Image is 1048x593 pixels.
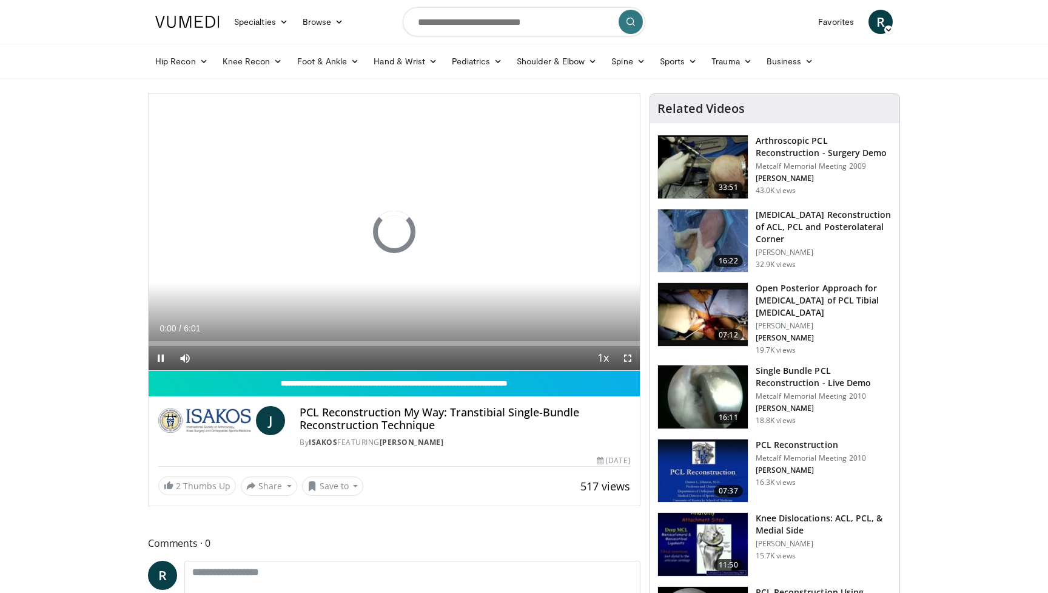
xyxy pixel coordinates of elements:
[756,466,866,475] p: [PERSON_NAME]
[658,283,748,346] img: e9f6b273-e945-4392-879d-473edd67745f.150x105_q85_crop-smart_upscale.jpg
[176,480,181,492] span: 2
[227,10,295,34] a: Specialties
[241,476,297,496] button: Share
[591,346,616,370] button: Playback Rate
[158,476,236,495] a: 2 Thumbs Up
[756,512,892,537] h3: Knee Dislocations: ACL, PCL, & Medial Side
[756,439,866,451] h3: PCL Reconstruction
[756,478,796,487] p: 16.3K views
[759,49,821,73] a: Business
[509,49,604,73] a: Shoulder & Elbow
[148,535,640,551] span: Comments 0
[300,406,630,432] h4: PCL Reconstruction My Way: Transtibial Single-Bundle Reconstruction Technique
[756,161,892,171] p: Metcalf Memorial Meeting 2009
[215,49,290,73] a: Knee Recon
[256,406,285,435] a: J
[714,559,743,571] span: 11:50
[714,412,743,424] span: 16:11
[658,513,748,576] img: stuart_1_100001324_3.jpg.150x105_q85_crop-smart_upscale.jpg
[653,49,705,73] a: Sports
[657,282,892,355] a: 07:12 Open Posterior Approach for [MEDICAL_DATA] of PCL Tibial [MEDICAL_DATA] [PERSON_NAME] [PERS...
[714,255,743,267] span: 16:22
[380,437,444,447] a: [PERSON_NAME]
[302,476,364,496] button: Save to
[714,329,743,341] span: 07:12
[366,49,445,73] a: Hand & Wrist
[657,512,892,577] a: 11:50 Knee Dislocations: ACL, PCL, & Medial Side [PERSON_NAME] 15.7K views
[756,539,892,549] p: [PERSON_NAME]
[756,333,892,343] p: [PERSON_NAME]
[756,345,796,355] p: 19.7K views
[149,346,173,370] button: Pause
[657,101,745,116] h4: Related Videos
[756,248,892,257] p: [PERSON_NAME]
[658,365,748,429] img: wick_3.png.150x105_q85_crop-smart_upscale.jpg
[300,437,630,448] div: By FEATURING
[179,324,181,333] span: /
[597,455,630,466] div: [DATE]
[148,49,215,73] a: Hip Recon
[756,186,796,195] p: 43.0K views
[155,16,220,28] img: VuMedi Logo
[756,453,866,463] p: Metcalf Memorial Meeting 2010
[403,7,645,36] input: Search topics, interventions
[714,181,743,194] span: 33:51
[604,49,652,73] a: Spine
[657,439,892,503] a: 07:37 PCL Reconstruction Metcalf Memorial Meeting 2010 [PERSON_NAME] 16.3K views
[657,209,892,273] a: 16:22 [MEDICAL_DATA] Reconstruction of ACL, PCL and Posterolateral Corner [PERSON_NAME] 32.9K views
[658,439,748,503] img: Picture_4_16_3.png.150x105_q85_crop-smart_upscale.jpg
[295,10,351,34] a: Browse
[868,10,893,34] a: R
[756,135,892,159] h3: Arthroscopic PCL Reconstruction - Surgery Demo
[658,135,748,198] img: 672811_3.png.150x105_q85_crop-smart_upscale.jpg
[184,324,200,333] span: 6:01
[756,260,796,269] p: 32.9K views
[756,174,892,183] p: [PERSON_NAME]
[756,404,892,413] p: [PERSON_NAME]
[658,209,748,273] img: Stone_ACL_PCL_FL8_Widescreen_640x360_100007535_3.jpg.150x105_q85_crop-smart_upscale.jpg
[756,282,892,319] h3: Open Posterior Approach for [MEDICAL_DATA] of PCL Tibial [MEDICAL_DATA]
[756,416,796,425] p: 18.8K views
[756,391,892,401] p: Metcalf Memorial Meeting 2010
[756,365,892,389] h3: Single Bundle PCL Reconstruction - Live Demo
[580,479,630,493] span: 517 views
[714,485,743,497] span: 07:37
[160,324,176,333] span: 0:00
[445,49,509,73] a: Pediatrics
[149,341,640,346] div: Progress Bar
[811,10,861,34] a: Favorites
[756,551,796,561] p: 15.7K views
[756,209,892,245] h3: [MEDICAL_DATA] Reconstruction of ACL, PCL and Posterolateral Corner
[158,406,251,435] img: ISAKOS
[756,321,892,331] p: [PERSON_NAME]
[704,49,759,73] a: Trauma
[657,365,892,429] a: 16:11 Single Bundle PCL Reconstruction - Live Demo Metcalf Memorial Meeting 2010 [PERSON_NAME] 18...
[309,437,337,447] a: ISAKOS
[616,346,640,370] button: Fullscreen
[148,561,177,590] a: R
[657,135,892,199] a: 33:51 Arthroscopic PCL Reconstruction - Surgery Demo Metcalf Memorial Meeting 2009 [PERSON_NAME] ...
[173,346,197,370] button: Mute
[290,49,367,73] a: Foot & Ankle
[149,94,640,371] video-js: Video Player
